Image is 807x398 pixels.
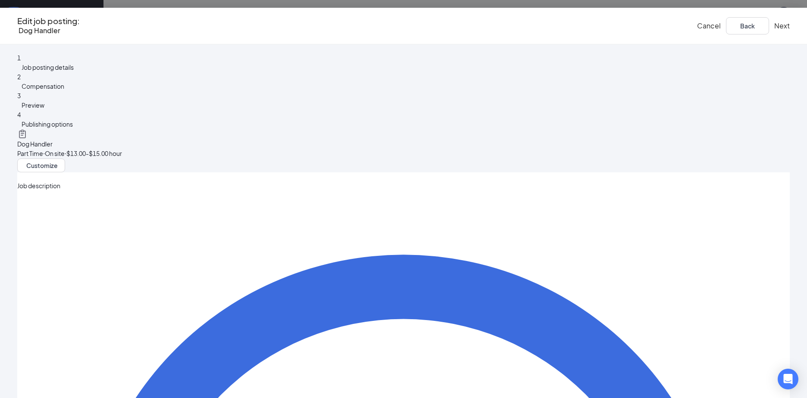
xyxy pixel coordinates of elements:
span: 2 [17,73,21,81]
span: Preview [22,101,44,109]
span: Cancel [697,21,721,30]
span: 4 [17,111,21,118]
span: Job posting details [22,63,74,71]
span: Customize [26,162,58,168]
span: ‧ $13.00-$15.00 hour [65,149,122,157]
span: 3 [17,92,21,99]
button: PencilIconCustomize [17,159,65,172]
button: Cancel [697,21,721,31]
span: Publishing options [22,120,73,128]
svg: Clipboard [17,129,28,139]
span: Part Time [17,149,43,157]
h3: Edit job posting: [17,16,80,26]
span: Dog Handler [17,140,53,148]
div: Open Intercom Messenger [778,369,798,389]
span: Job description [17,182,60,190]
span: Dog Handler [19,26,60,35]
button: Next [774,21,790,31]
span: ‧ On site [43,149,65,157]
span: 1 [17,54,21,62]
span: Compensation [22,82,64,90]
button: Back [726,17,769,34]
